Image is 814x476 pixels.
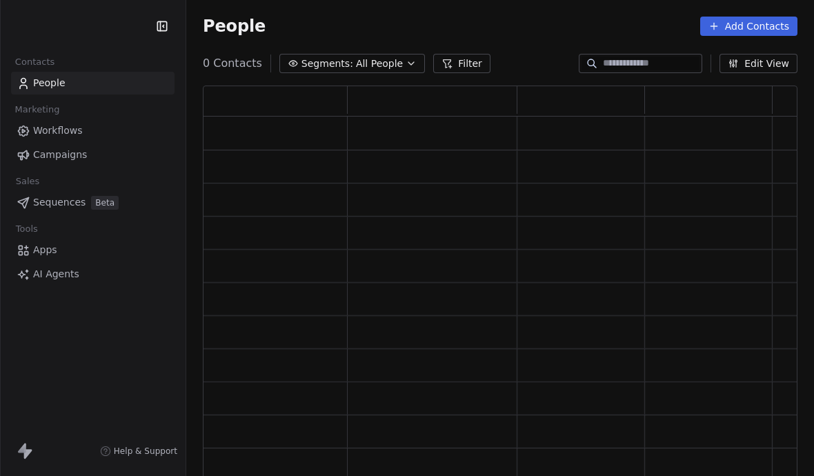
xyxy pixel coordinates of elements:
[11,143,175,166] a: Campaigns
[33,267,79,281] span: AI Agents
[9,52,61,72] span: Contacts
[100,446,177,457] a: Help & Support
[9,99,66,120] span: Marketing
[203,55,262,72] span: 0 Contacts
[11,72,175,95] a: People
[301,57,353,71] span: Segments:
[700,17,797,36] button: Add Contacts
[114,446,177,457] span: Help & Support
[11,239,175,261] a: Apps
[33,195,86,210] span: Sequences
[11,263,175,286] a: AI Agents
[10,171,46,192] span: Sales
[33,148,87,162] span: Campaigns
[11,191,175,214] a: SequencesBeta
[433,54,490,73] button: Filter
[91,196,119,210] span: Beta
[719,54,797,73] button: Edit View
[33,243,57,257] span: Apps
[11,119,175,142] a: Workflows
[203,16,266,37] span: People
[356,57,403,71] span: All People
[33,123,83,138] span: Workflows
[33,76,66,90] span: People
[10,219,43,239] span: Tools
